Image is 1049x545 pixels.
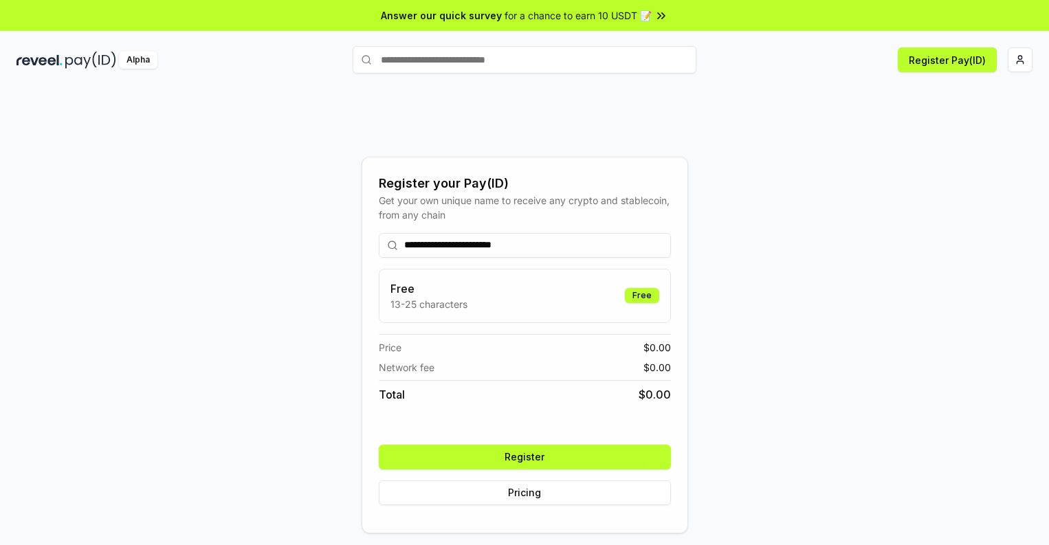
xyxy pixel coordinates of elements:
[390,280,467,297] h3: Free
[390,297,467,311] p: 13-25 characters
[381,8,502,23] span: Answer our quick survey
[643,340,671,355] span: $ 0.00
[65,52,116,69] img: pay_id
[639,386,671,403] span: $ 0.00
[119,52,157,69] div: Alpha
[379,386,405,403] span: Total
[379,445,671,469] button: Register
[643,360,671,375] span: $ 0.00
[625,288,659,303] div: Free
[16,52,63,69] img: reveel_dark
[898,47,997,72] button: Register Pay(ID)
[379,480,671,505] button: Pricing
[379,340,401,355] span: Price
[379,174,671,193] div: Register your Pay(ID)
[379,360,434,375] span: Network fee
[379,193,671,222] div: Get your own unique name to receive any crypto and stablecoin, from any chain
[505,8,652,23] span: for a chance to earn 10 USDT 📝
